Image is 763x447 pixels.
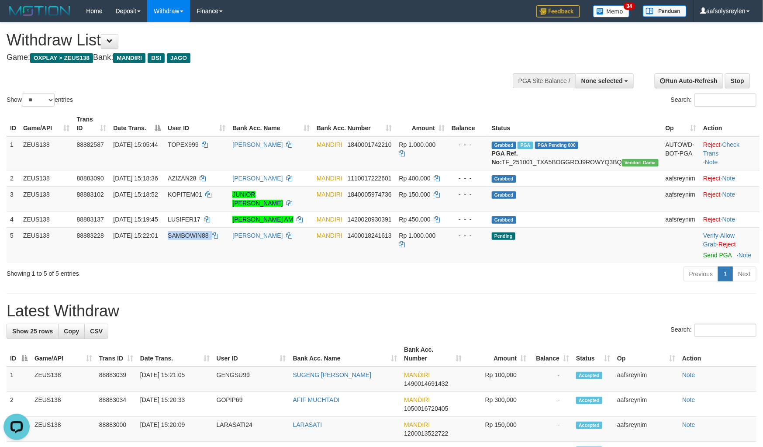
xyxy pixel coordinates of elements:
td: ZEUS138 [20,136,73,170]
span: Rp 150.000 [399,191,431,198]
span: 88883102 [77,191,104,198]
a: LARASATI [293,421,322,428]
th: Balance [448,111,488,136]
h1: Withdraw List [7,31,500,49]
div: Showing 1 to 5 of 5 entries [7,266,311,278]
span: SAMBOWIN88 [168,232,208,239]
td: aafsreynim [662,211,700,227]
span: Copy 1840001742210 to clipboard [348,141,392,148]
div: - - - [452,174,485,183]
span: Marked by aafnoeunsreypich [518,142,533,149]
th: Bank Acc. Number: activate to sort column ascending [313,111,396,136]
td: · · [700,227,760,263]
a: Reject [703,175,721,182]
div: - - - [452,190,485,199]
td: GENGSU99 [213,367,290,392]
span: Rp 1.000.000 [399,141,436,148]
span: MANDIRI [317,232,342,239]
span: Copy 1490014691432 to clipboard [404,380,448,387]
td: [DATE] 15:20:33 [137,392,213,417]
th: Trans ID: activate to sort column ascending [73,111,110,136]
td: aafsreynim [614,417,679,442]
th: Status: activate to sort column ascending [573,342,614,367]
span: 88883090 [77,175,104,182]
td: 2 [7,392,31,417]
th: Bank Acc. Name: activate to sort column ascending [290,342,401,367]
div: - - - [452,140,485,149]
span: CSV [90,328,103,335]
a: Show 25 rows [7,324,59,339]
a: Next [732,267,756,281]
span: Show 25 rows [12,328,53,335]
img: MOTION_logo.png [7,4,73,17]
td: GOPIP69 [213,392,290,417]
th: Amount: activate to sort column ascending [465,342,530,367]
th: ID: activate to sort column descending [7,342,31,367]
span: Grabbed [492,216,516,224]
a: Note [682,421,695,428]
td: · [700,170,760,186]
div: - - - [452,215,485,224]
span: Rp 450.000 [399,216,431,223]
span: [DATE] 15:05:44 [113,141,158,148]
td: ZEUS138 [31,392,96,417]
a: SUGENG [PERSON_NAME] [293,371,372,378]
td: ZEUS138 [20,227,73,263]
th: Amount: activate to sort column ascending [396,111,448,136]
span: Copy [64,328,79,335]
a: CSV [84,324,108,339]
td: - [530,417,573,442]
th: Action [679,342,756,367]
span: Pending [492,232,515,240]
td: TF_251001_TXA5BOGGROJ9ROWYQ3BQ [488,136,662,170]
a: [PERSON_NAME] [232,141,283,148]
td: ZEUS138 [20,170,73,186]
span: JAGO [167,53,190,63]
a: Reject [718,241,736,248]
span: Grabbed [492,175,516,183]
a: [PERSON_NAME] [232,232,283,239]
a: Verify [703,232,718,239]
th: User ID: activate to sort column ascending [164,111,229,136]
span: None selected [581,77,623,84]
a: Send PGA [703,252,732,259]
td: aafsreynim [614,392,679,417]
img: panduan.png [643,5,687,17]
span: PGA Pending [535,142,579,149]
a: Check Trans [703,141,739,157]
label: Search: [671,94,756,107]
td: 2 [7,170,20,186]
button: None selected [576,73,634,88]
td: Rp 150,000 [465,417,530,442]
a: JUNIOR [PERSON_NAME] [232,191,283,207]
span: MANDIRI [317,191,342,198]
th: Date Trans.: activate to sort column descending [110,111,164,136]
input: Search: [694,94,756,107]
a: Run Auto-Refresh [655,73,723,88]
th: Action [700,111,760,136]
td: · [700,211,760,227]
a: Allow Grab [703,232,735,248]
span: [DATE] 15:18:36 [113,175,158,182]
td: Rp 300,000 [465,392,530,417]
td: 4 [7,211,20,227]
span: Accepted [576,372,602,379]
span: [DATE] 15:19:45 [113,216,158,223]
span: LUSIFER17 [168,216,200,223]
span: AZIZAN28 [168,175,196,182]
a: Note [739,252,752,259]
span: MANDIRI [113,53,145,63]
a: Note [722,175,735,182]
a: Reject [703,216,721,223]
b: PGA Ref. No: [492,150,518,166]
div: PGA Site Balance / [513,73,576,88]
span: Accepted [576,397,602,404]
td: AUTOWD-BOT-PGA [662,136,700,170]
td: 88883039 [96,367,137,392]
td: - [530,367,573,392]
td: 88883000 [96,417,137,442]
a: [PERSON_NAME] AM [232,216,293,223]
span: MANDIRI [404,396,430,403]
td: LARASATI24 [213,417,290,442]
td: 5 [7,227,20,263]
